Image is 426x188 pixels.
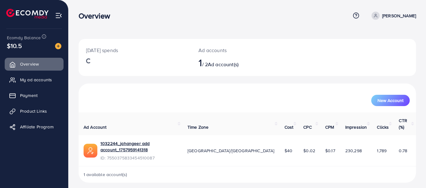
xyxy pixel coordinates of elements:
[5,105,64,117] a: Product Links
[20,108,47,114] span: Product Links
[6,9,49,19] img: logo
[399,148,407,154] span: 0.78
[382,12,416,19] p: [PERSON_NAME]
[84,171,127,178] span: 1 available account(s)
[187,148,275,154] span: [GEOGRAPHIC_DATA]/[GEOGRAPHIC_DATA]
[325,124,334,130] span: CPM
[55,43,61,49] img: image
[208,61,239,68] span: Ad account(s)
[187,124,208,130] span: Time Zone
[325,148,335,154] span: $0.17
[7,35,41,41] span: Ecomdy Balance
[399,117,407,130] span: CTR (%)
[377,148,387,154] span: 1,789
[5,121,64,133] a: Affiliate Program
[369,12,416,20] a: [PERSON_NAME]
[198,46,268,54] p: Ad accounts
[20,77,52,83] span: My ad accounts
[20,61,39,67] span: Overview
[198,56,268,68] h2: / 2
[285,124,294,130] span: Cost
[5,58,64,70] a: Overview
[371,95,410,106] button: New Account
[100,140,177,153] a: 1032244_jahangeer add account_1757959141318
[20,92,38,99] span: Payment
[285,148,292,154] span: $40
[5,89,64,102] a: Payment
[303,124,311,130] span: CPC
[86,46,183,54] p: [DATE] spends
[84,144,97,158] img: ic-ads-acc.e4c84228.svg
[303,148,315,154] span: $0.02
[100,155,177,161] span: ID: 7550375833454510087
[20,124,54,130] span: Affiliate Program
[7,41,22,50] span: $10.5
[79,11,115,20] h3: Overview
[55,12,62,19] img: menu
[345,124,367,130] span: Impression
[198,55,202,70] span: 1
[84,124,107,130] span: Ad Account
[345,148,362,154] span: 230,298
[377,124,389,130] span: Clicks
[377,98,403,103] span: New Account
[5,73,64,86] a: My ad accounts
